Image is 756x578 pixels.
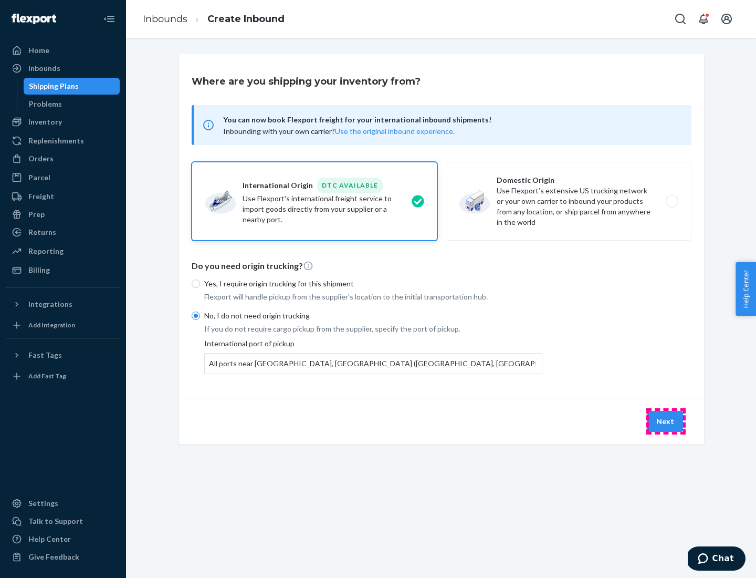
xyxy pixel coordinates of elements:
ol: breadcrumbs [134,4,293,35]
div: Add Fast Tag [28,371,66,380]
a: Home [6,42,120,59]
div: International port of pickup [204,338,542,374]
div: Returns [28,227,56,238]
a: Freight [6,188,120,205]
input: No, I do not need origin trucking [192,312,200,320]
a: Reporting [6,243,120,260]
div: Settings [28,498,58,509]
div: Inventory [28,117,62,127]
p: Yes, I require origin trucking for this shipment [204,278,542,289]
h3: Where are you shipping your inventory from? [192,75,421,88]
p: Flexport will handle pickup from the supplier's location to the initial transportation hub. [204,292,542,302]
a: Add Fast Tag [6,368,120,385]
a: Settings [6,495,120,512]
div: Reporting [28,246,64,256]
a: Inventory [6,113,120,130]
button: Talk to Support [6,513,120,530]
a: Inbounds [6,60,120,77]
div: Talk to Support [28,516,83,527]
p: No, I do not need origin trucking [204,311,542,321]
div: Orders [28,153,54,164]
div: Freight [28,191,54,202]
p: If you do not require cargo pickup from the supplier, specify the port of pickup. [204,324,542,334]
p: Do you need origin trucking? [192,260,691,272]
button: Open account menu [716,8,737,29]
a: Shipping Plans [24,78,120,95]
a: Help Center [6,531,120,548]
div: Shipping Plans [29,81,79,91]
div: Inbounds [28,63,60,74]
div: Help Center [28,534,71,544]
button: Integrations [6,296,120,313]
a: Billing [6,262,120,278]
span: You can now book Flexport freight for your international inbound shipments! [223,113,679,126]
a: Add Integration [6,317,120,334]
iframe: Opens a widget where you can chat to one of our agents [688,546,745,573]
button: Close Navigation [99,8,120,29]
div: Prep [28,209,45,220]
a: Replenishments [6,132,120,149]
input: Yes, I require origin trucking for this shipment [192,280,200,288]
a: Create Inbound [207,13,285,25]
div: Add Integration [28,321,75,329]
button: Open notifications [693,8,714,29]
div: Integrations [28,299,72,309]
div: Fast Tags [28,350,62,360]
div: Replenishments [28,136,84,146]
button: Give Feedback [6,549,120,565]
a: Orders [6,150,120,167]
button: Next [647,411,683,432]
span: Inbounding with your own carrier? [223,127,455,136]
a: Parcel [6,169,120,186]
button: Help Center [736,262,756,316]
button: Use the original inbound experience. [335,126,455,137]
a: Problems [24,96,120,112]
div: Parcel [28,172,50,183]
a: Returns [6,224,120,241]
button: Open Search Box [670,8,691,29]
div: Problems [29,99,62,109]
a: Inbounds [143,13,187,25]
div: Give Feedback [28,552,79,562]
div: Billing [28,265,50,275]
button: Fast Tags [6,347,120,364]
img: Flexport logo [12,14,56,24]
div: Home [28,45,49,56]
a: Prep [6,206,120,223]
